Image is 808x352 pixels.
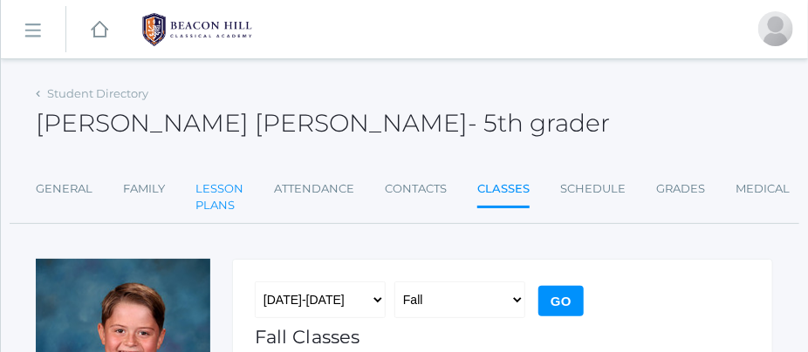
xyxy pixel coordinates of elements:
[195,172,243,223] a: Lesson Plans
[255,327,750,347] h1: Fall Classes
[36,172,92,206] a: General
[477,172,530,209] a: Classes
[538,286,584,316] input: Go
[385,172,447,206] a: Contacts
[560,172,626,206] a: Schedule
[758,11,793,46] div: Danielle Roberts
[36,110,610,137] h2: [PERSON_NAME] [PERSON_NAME]
[47,86,148,100] a: Student Directory
[274,172,354,206] a: Attendance
[656,172,705,206] a: Grades
[132,8,263,51] img: 1_BHCALogos-05.png
[468,108,610,138] span: - 5th grader
[736,172,790,206] a: Medical
[123,172,165,206] a: Family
